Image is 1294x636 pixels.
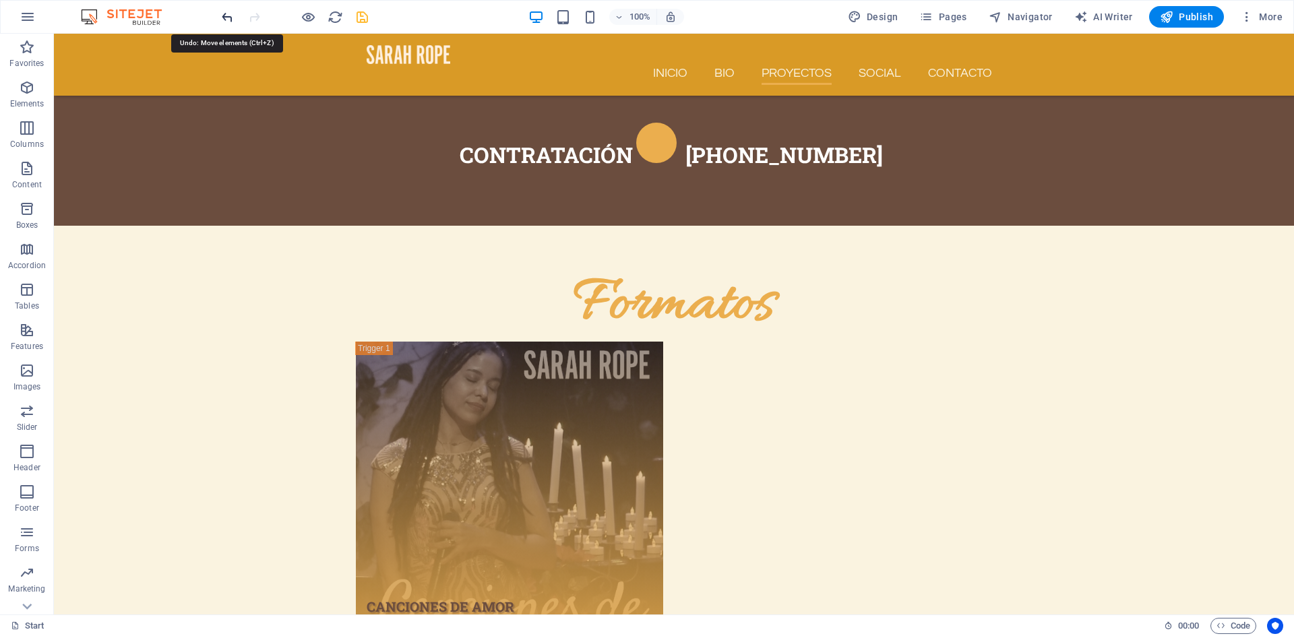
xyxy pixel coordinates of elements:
[10,98,44,109] p: Elements
[1240,10,1283,24] span: More
[17,422,38,433] p: Slider
[1074,10,1133,24] span: AI Writer
[842,6,904,28] div: Design (Ctrl+Alt+Y)
[78,9,179,25] img: Editor Logo
[629,9,651,25] h6: 100%
[842,6,904,28] button: Design
[11,618,44,634] a: Click to cancel selection. Double-click to open Pages
[1235,6,1288,28] button: More
[15,300,39,311] p: Tables
[989,10,1053,24] span: Navigator
[15,543,39,554] p: Forms
[914,6,972,28] button: Pages
[848,10,898,24] span: Design
[219,9,235,25] button: undo
[1164,618,1200,634] h6: Session time
[13,381,41,392] p: Images
[983,6,1058,28] button: Navigator
[1188,621,1190,631] span: :
[8,583,45,594] p: Marketing
[919,10,966,24] span: Pages
[13,462,40,473] p: Header
[1216,618,1250,634] span: Code
[9,58,44,69] p: Favorites
[11,341,43,352] p: Features
[8,260,46,271] p: Accordion
[1069,6,1138,28] button: AI Writer
[1210,618,1256,634] button: Code
[10,139,44,150] p: Columns
[15,503,39,513] p: Footer
[354,9,370,25] button: save
[328,9,343,25] i: Reload page
[12,179,42,190] p: Content
[327,9,343,25] button: reload
[16,220,38,230] p: Boxes
[609,9,657,25] button: 100%
[665,11,677,23] i: On resize automatically adjust zoom level to fit chosen device.
[1178,618,1199,634] span: 00 00
[1149,6,1224,28] button: Publish
[1160,10,1213,24] span: Publish
[355,9,370,25] i: Save (Ctrl+S)
[1267,618,1283,634] button: Usercentrics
